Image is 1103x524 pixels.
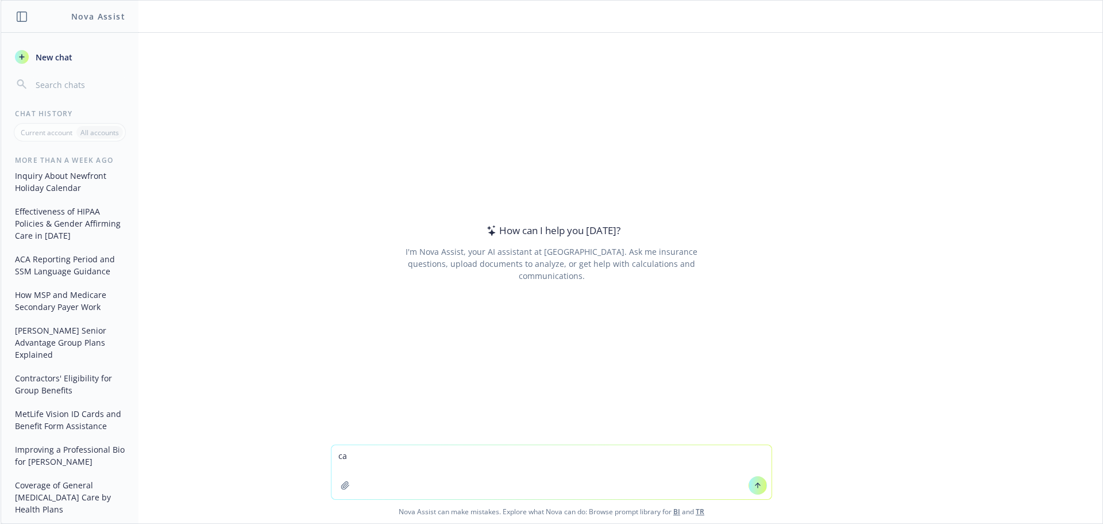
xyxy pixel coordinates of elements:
button: Contractors' Eligibility for Group Benefits [10,369,129,400]
button: New chat [10,47,129,67]
button: Inquiry About Newfront Holiday Calendar [10,166,129,197]
a: TR [696,507,704,517]
button: ACA Reporting Period and SSM Language Guidance [10,250,129,281]
p: All accounts [80,128,119,137]
button: How MSP and Medicare Secondary Payer Work [10,285,129,316]
div: Chat History [1,109,138,118]
textarea: ca [331,445,772,499]
button: [PERSON_NAME] Senior Advantage Group Plans Explained [10,321,129,364]
div: I'm Nova Assist, your AI assistant at [GEOGRAPHIC_DATA]. Ask me insurance questions, upload docum... [389,246,713,282]
h1: Nova Assist [71,10,125,22]
span: New chat [33,51,72,63]
button: Improving a Professional Bio for [PERSON_NAME] [10,440,129,471]
div: More than a week ago [1,155,138,165]
p: Current account [21,128,72,137]
div: How can I help you [DATE]? [483,223,620,238]
button: MetLife Vision ID Cards and Benefit Form Assistance [10,404,129,435]
button: Coverage of General [MEDICAL_DATA] Care by Health Plans [10,476,129,519]
a: BI [673,507,680,517]
span: Nova Assist can make mistakes. Explore what Nova can do: Browse prompt library for and [5,500,1098,523]
input: Search chats [33,77,125,93]
button: Effectiveness of HIPAA Policies & Gender Affirming Care in [DATE] [10,202,129,245]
